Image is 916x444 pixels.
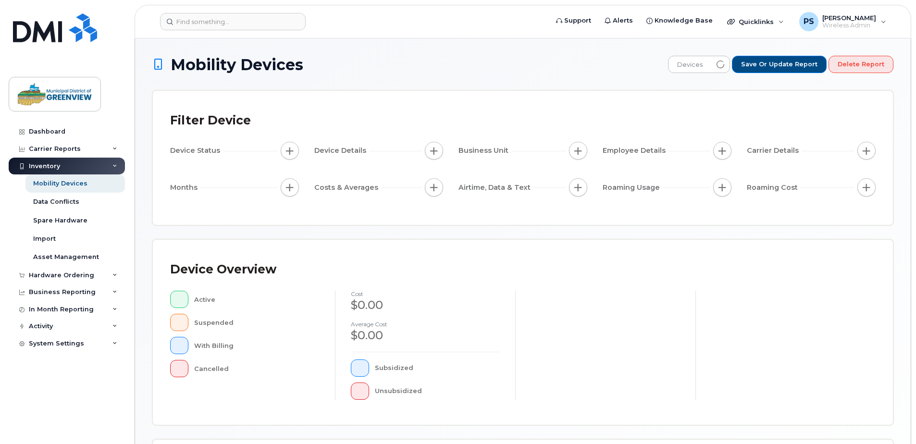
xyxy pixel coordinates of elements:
div: Cancelled [194,360,320,377]
h4: Average cost [351,321,500,327]
span: Costs & Averages [314,183,381,193]
div: $0.00 [351,297,500,313]
div: Active [194,291,320,308]
span: Roaming Cost [747,183,801,193]
span: Device Status [170,146,223,156]
button: Save or Update Report [732,56,827,73]
span: Delete Report [838,60,884,69]
span: Employee Details [603,146,668,156]
span: Device Details [314,146,369,156]
span: Save or Update Report [741,60,817,69]
span: Months [170,183,200,193]
span: Business Unit [458,146,511,156]
button: Delete Report [829,56,893,73]
div: With Billing [194,337,320,354]
span: Carrier Details [747,146,802,156]
div: Suspended [194,314,320,331]
h4: cost [351,291,500,297]
span: Mobility Devices [171,56,303,73]
div: Subsidized [375,359,500,377]
span: Devices [668,56,711,74]
div: Unsubsidized [375,382,500,400]
div: Device Overview [170,257,276,282]
span: Airtime, Data & Text [458,183,533,193]
div: Filter Device [170,108,251,133]
div: $0.00 [351,327,500,344]
span: Roaming Usage [603,183,663,193]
